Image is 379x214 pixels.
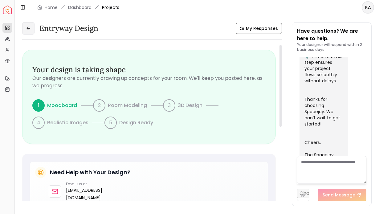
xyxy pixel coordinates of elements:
h3: Your design is taking shape [32,65,266,75]
img: Spacejoy Logo [3,6,12,14]
p: Room Modeling [108,102,147,109]
div: 1 [32,99,45,112]
p: Design Ready [119,119,153,126]
div: 5 [104,117,117,129]
button: KA [362,1,374,14]
h3: entryway design [39,23,98,33]
a: Spacejoy [3,6,12,14]
div: 4 [32,117,45,129]
p: Our designers are currently drawing up concepts for your room. We'll keep you posted here, as we ... [32,75,266,89]
div: 2 [93,99,105,112]
span: Projects [102,4,119,10]
a: Home [45,4,58,10]
div: 3 [163,99,175,112]
p: Email us at [66,182,102,187]
nav: breadcrumb [37,4,119,10]
p: Moodboard [47,102,77,109]
p: 3D Design [178,102,202,109]
span: My Responses [246,25,278,31]
span: KA [362,2,373,13]
button: My Responses [236,23,282,34]
p: Have questions? We are here to help. [297,27,367,42]
h5: Need Help with Your Design? [50,168,130,177]
p: Your designer will respond within 2 business days. [297,42,367,52]
a: [EMAIL_ADDRESS][DOMAIN_NAME] [66,187,102,201]
p: Realistic Images [47,119,88,126]
a: Dashboard [68,4,92,10]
